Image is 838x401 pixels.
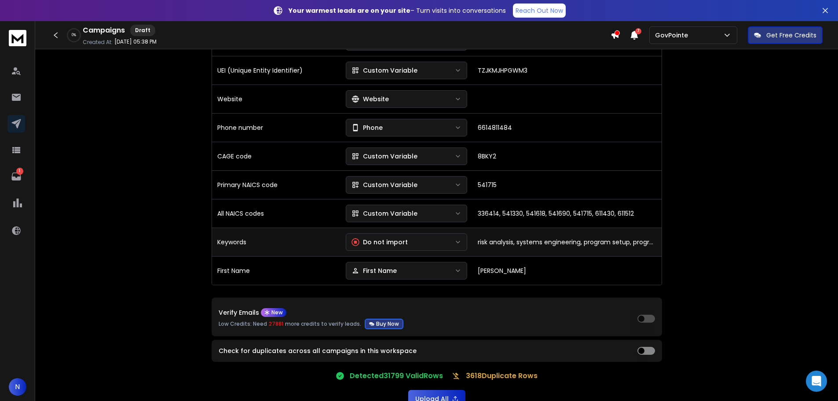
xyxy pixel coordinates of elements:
td: All NAICS codes [212,199,340,228]
td: Website [212,85,340,113]
div: Custom Variable [351,209,417,218]
p: Get Free Credits [766,31,816,40]
td: risk analysis, systems engineering, program setup, program management, safety analysis, ops analy... [472,228,661,256]
td: 6614811484 [472,113,661,142]
td: [PERSON_NAME] [472,256,661,285]
td: 541715 [472,170,661,199]
button: Get Free Credits [748,26,823,44]
div: Custom Variable [351,180,417,189]
button: N [9,378,26,396]
div: Custom Variable [351,66,417,75]
p: 1 [16,168,23,175]
div: Website [351,95,389,103]
p: GovPointe [655,31,692,40]
a: 1 [7,168,25,185]
p: Verify Emails [219,309,259,316]
p: – Turn visits into conversations [289,6,506,15]
div: Open Intercom Messenger [806,371,827,392]
span: 27881 [269,320,283,327]
label: Check for duplicates across all campaigns in this workspace [219,348,417,354]
td: 8BKY2 [472,142,661,170]
div: Phone [351,123,383,132]
div: Custom Variable [351,152,417,161]
h1: Campaigns [83,25,125,36]
p: 0 % [72,33,76,38]
div: First Name [351,266,397,275]
a: Reach Out Now [513,4,566,18]
img: logo [9,30,26,46]
div: New [261,308,286,317]
p: [DATE] 05:38 PM [114,38,157,45]
p: Low Credits: Need more credits to verify leads. [219,319,403,329]
p: Detected 31799 Valid Rows [350,371,443,381]
td: TZJKMJHPGWM3 [472,56,661,85]
div: Draft [130,25,155,36]
td: Keywords [212,228,340,256]
td: Phone number [212,113,340,142]
td: 336414, 541330, 541618, 541690, 541715, 611430, 611512 [472,199,661,228]
td: Primary NAICS code [212,170,340,199]
button: Verify EmailsNewLow Credits: Need 27881 more credits to verify leads. [365,319,403,329]
p: Reach Out Now [516,6,563,15]
span: 7 [635,28,641,34]
td: CAGE code [212,142,340,170]
td: UEI (Unique Entity Identifier) [212,56,340,85]
td: First Name [212,256,340,285]
p: Created At: [83,39,113,46]
strong: Your warmest leads are on your site [289,6,410,15]
p: 3618 Duplicate Rows [466,371,538,381]
div: Do not import [351,238,408,246]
